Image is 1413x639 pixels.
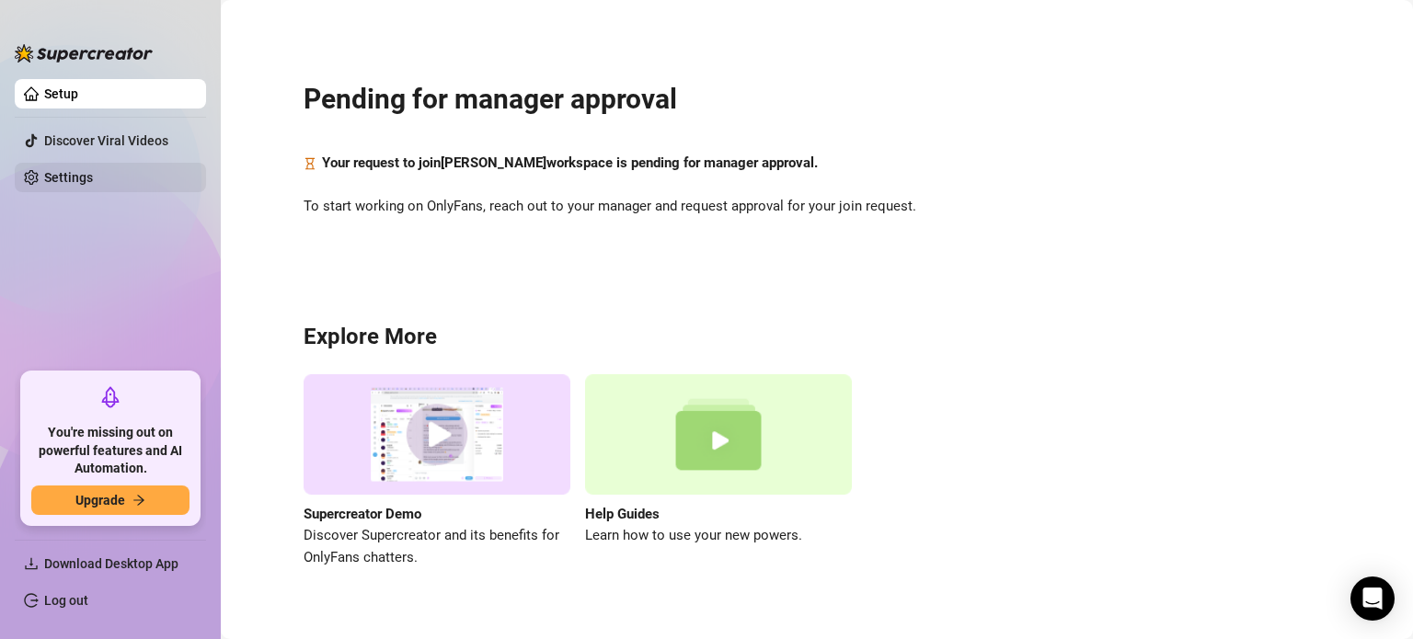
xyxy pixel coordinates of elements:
img: help guides [585,374,852,495]
img: supercreator demo [304,374,570,495]
button: Upgradearrow-right [31,485,190,515]
span: Discover Supercreator and its benefits for OnlyFans chatters. [304,525,570,568]
a: Log out [44,593,88,608]
a: Help GuidesLearn how to use your new powers. [585,374,852,568]
span: download [24,556,39,571]
h3: Explore More [304,323,1330,352]
span: rocket [99,386,121,408]
span: Upgrade [75,493,125,508]
a: Setup [44,86,78,101]
a: Supercreator DemoDiscover Supercreator and its benefits for OnlyFans chatters. [304,374,570,568]
img: logo-BBDzfeDw.svg [15,44,153,63]
span: Learn how to use your new powers. [585,525,852,547]
span: hourglass [304,153,316,175]
h2: Pending for manager approval [304,82,1330,117]
span: To start working on OnlyFans, reach out to your manager and request approval for your join request. [304,196,1330,218]
strong: Help Guides [585,506,660,522]
a: Discover Viral Videos [44,133,168,148]
span: You're missing out on powerful features and AI Automation. [31,424,190,478]
strong: Your request to join [PERSON_NAME] workspace is pending for manager approval. [322,154,818,171]
div: Open Intercom Messenger [1350,576,1395,621]
span: arrow-right [132,494,145,507]
a: Settings [44,170,93,185]
strong: Supercreator Demo [304,506,421,522]
span: Download Desktop App [44,556,178,571]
